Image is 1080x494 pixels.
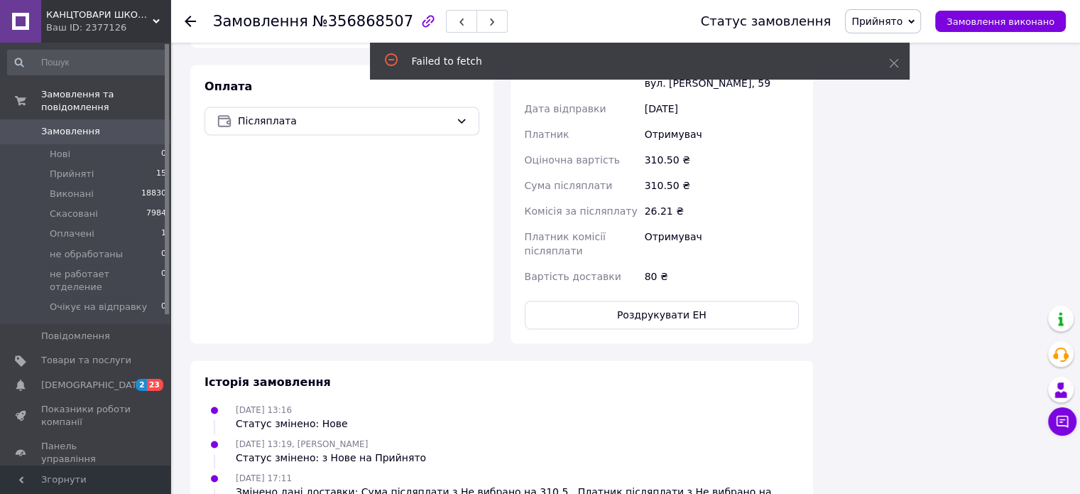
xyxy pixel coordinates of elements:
[525,154,620,166] span: Оціночна вартість
[236,405,292,415] span: [DATE] 13:16
[46,21,170,34] div: Ваш ID: 2377126
[161,268,166,294] span: 0
[236,451,426,465] div: Статус змінено: з Нове на Прийнято
[412,54,853,68] div: Failed to fetch
[7,50,168,75] input: Пошук
[146,208,166,220] span: 7984
[525,103,606,114] span: Дата відправки
[147,379,163,391] span: 23
[46,9,153,21] span: КАНЦТОВАРИ ШКОЛА ТВОРЧІСТЬ
[236,473,292,483] span: [DATE] 17:11
[161,227,166,240] span: 1
[41,125,100,138] span: Замовлення
[41,403,131,429] span: Показники роботи компанії
[204,375,331,389] span: Історія замовлення
[50,208,98,220] span: Скасовані
[136,379,147,391] span: 2
[41,354,131,367] span: Товари та послуги
[238,113,450,129] span: Післяплата
[50,188,94,200] span: Виконані
[525,180,613,191] span: Сума післяплати
[50,268,161,294] span: не работает отделение
[41,88,170,114] span: Замовлення та повідомлення
[935,11,1066,32] button: Замовлення виконано
[50,227,94,240] span: Оплачені
[41,379,146,392] span: [DEMOGRAPHIC_DATA]
[236,439,368,449] span: [DATE] 13:19, [PERSON_NAME]
[161,248,166,261] span: 0
[213,13,308,30] span: Замовлення
[851,16,902,27] span: Прийнято
[50,301,147,313] span: Очікує на відправку
[947,16,1054,27] span: Замовлення виконано
[642,224,802,264] div: Отримувач
[642,173,802,198] div: 310.50 ₴
[312,13,413,30] span: №356868507
[50,168,94,181] span: Прийняті
[525,205,638,217] span: Комісія за післяплату
[642,122,802,147] div: Отримувач
[642,96,802,122] div: [DATE]
[156,168,166,181] span: 15
[204,80,252,93] span: Оплата
[41,330,110,343] span: Повідомлення
[525,271,621,282] span: Вартість доставки
[525,129,569,140] span: Платник
[50,248,123,261] span: не обработаны
[525,301,800,329] button: Роздрукувати ЕН
[1048,407,1076,436] button: Чат з покупцем
[185,14,196,28] div: Повернутися назад
[141,188,166,200] span: 18830
[236,417,348,431] div: Статус змінено: Нове
[161,148,166,161] span: 0
[642,147,802,173] div: 310.50 ₴
[50,148,70,161] span: Нові
[41,440,131,466] span: Панель управління
[642,198,802,224] div: 26.21 ₴
[642,264,802,289] div: 80 ₴
[525,231,606,257] span: Платник комісії післяплати
[701,14,831,28] div: Статус замовлення
[161,301,166,313] span: 0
